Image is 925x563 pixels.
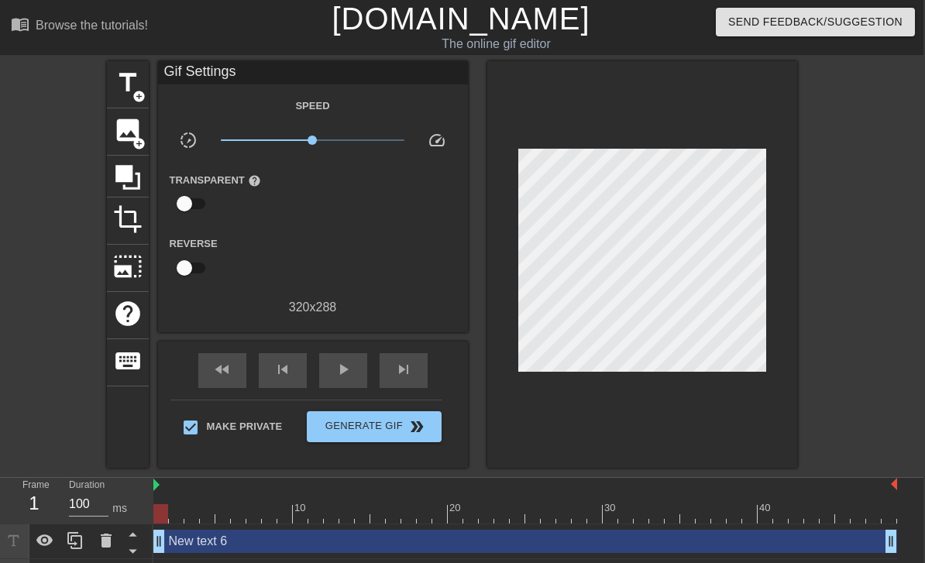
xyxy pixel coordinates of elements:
span: help [113,299,143,328]
button: Generate Gif [307,411,441,442]
div: The online gif editor [315,35,678,53]
a: [DOMAIN_NAME] [332,2,590,36]
label: Transparent [170,173,261,188]
span: speed [428,131,446,149]
div: 10 [294,500,308,516]
span: keyboard [113,346,143,376]
label: Speed [295,98,329,114]
span: skip_previous [273,360,292,379]
span: add_circle [132,90,146,103]
div: 20 [449,500,463,516]
div: Browse the tutorials! [36,19,148,32]
span: add_circle [132,137,146,150]
span: slow_motion_video [179,131,198,149]
div: Frame [11,478,57,523]
span: Make Private [207,419,283,434]
span: image [113,115,143,145]
span: crop [113,204,143,234]
span: skip_next [394,360,413,379]
div: 1 [22,489,46,517]
span: fast_rewind [213,360,232,379]
span: photo_size_select_large [113,252,143,281]
div: 30 [604,500,618,516]
div: ms [112,500,127,517]
span: drag_handle [883,534,899,549]
div: 40 [759,500,773,516]
span: double_arrow [407,417,426,436]
div: 320 x 288 [158,298,468,317]
label: Duration [69,480,105,489]
span: play_arrow [334,360,352,379]
img: bound-end.png [891,478,897,490]
a: Browse the tutorials! [11,15,148,39]
span: help [248,174,261,187]
label: Reverse [170,236,218,252]
span: title [113,68,143,98]
button: Send Feedback/Suggestion [716,8,915,36]
span: menu_book [11,15,29,33]
span: Generate Gif [313,417,435,436]
div: Gif Settings [158,61,468,84]
span: Send Feedback/Suggestion [728,12,903,32]
span: drag_handle [151,534,167,549]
